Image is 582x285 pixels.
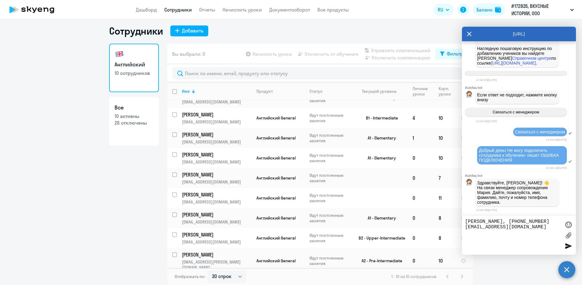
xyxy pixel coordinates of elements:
[256,115,296,121] span: Английский General
[511,2,568,17] p: #172835, ВКУСНЫЕ ИСТОРИИ, ООО
[438,6,443,13] span: RU
[473,4,505,16] button: Балансbalance
[172,67,468,79] input: Поиск по имени, email, продукту или статусу
[434,248,456,273] td: 10
[477,6,493,13] div: Баланс
[465,86,576,89] div: Autofaq bot
[351,148,408,168] td: A1 - Elementary
[136,7,157,13] a: Дашборд
[172,50,205,58] span: Вы выбрали: 0
[182,171,250,178] p: [PERSON_NAME]
[351,108,408,128] td: B1 - Intermediate
[476,208,497,212] time: 12:45:26[DATE]
[182,211,251,218] a: [PERSON_NAME]
[182,119,251,125] p: [EMAIL_ADDRESS][DOMAIN_NAME]
[413,86,433,97] div: Личные уроки
[182,219,251,225] p: [EMAIL_ADDRESS][DOMAIN_NAME]
[175,274,205,279] span: Отображать по:
[182,239,251,245] p: [EMAIL_ADDRESS][DOMAIN_NAME]
[495,7,501,13] img: balance
[309,255,351,266] p: Идут постоянные занятия
[182,251,250,258] p: [PERSON_NAME]
[564,231,573,240] label: Лимит 10 файлов
[256,89,304,94] div: Продукт
[182,231,250,238] p: [PERSON_NAME]
[256,175,296,181] span: Английский General
[491,61,536,65] a: [URL][DOMAIN_NAME]
[493,110,539,114] span: Связаться с менеджером
[465,219,561,252] textarea: [PERSON_NAME], [PHONE_NUMBER] [EMAIL_ADDRESS][DOMAIN_NAME]
[546,166,567,169] time: 12:44:14[DATE]
[435,49,468,59] button: Фильтр
[317,7,349,13] a: Все продукты
[408,248,434,273] td: 0
[408,128,434,148] td: 1
[182,151,250,158] p: [PERSON_NAME]
[182,131,251,138] a: [PERSON_NAME]
[256,235,296,241] span: Английский General
[182,89,190,94] div: Имя
[182,111,251,118] a: [PERSON_NAME]
[182,191,250,198] p: [PERSON_NAME]
[434,108,456,128] td: 10
[256,155,296,161] span: Английский General
[182,151,251,158] a: [PERSON_NAME]
[170,25,208,36] button: Добавить
[476,119,497,123] time: 12:43:26[DATE]
[477,180,557,205] p: Здравствуйте, [PERSON_NAME]! 👋 ﻿На связи менеджер сопровождения Мария. Дайте, пожалуйста, имя, фа...
[182,231,251,238] a: [PERSON_NAME]
[356,89,407,94] div: Текущий уровень
[309,233,351,243] p: Идут постоянные занятия
[408,148,434,168] td: 0
[115,113,153,119] p: 10 активны
[182,111,250,118] p: [PERSON_NAME]
[256,89,273,94] div: Продукт
[182,139,251,145] p: [EMAIL_ADDRESS][DOMAIN_NAME]
[115,61,153,69] h3: Английский
[182,259,251,270] p: [EMAIL_ADDRESS][PERSON_NAME][DOMAIN_NAME]
[413,86,428,97] div: Личные уроки
[115,119,153,126] p: 26 отключены
[164,7,192,13] a: Сотрудники
[439,86,451,97] div: Корп. уроки
[479,148,560,163] span: Добрый день! Не могу подключить сотрудника к обучению- пишет ОШИБКА ПОДКЛЮЧЕНИЯ
[309,132,351,143] p: Идут постоянные занятия
[182,179,251,185] p: [EMAIL_ADDRESS][DOMAIN_NAME]
[182,211,250,218] p: [PERSON_NAME]
[182,99,251,105] p: [EMAIL_ADDRESS][DOMAIN_NAME]
[434,188,456,208] td: 11
[309,153,351,163] p: Идут постоянные занятия
[256,258,296,263] span: Английский General
[182,251,251,258] a: [PERSON_NAME]
[109,25,163,37] h1: Сотрудники
[309,89,351,94] div: Статус
[408,108,434,128] td: 4
[512,56,551,61] a: Справочном центре
[434,228,456,248] td: 8
[222,7,262,13] a: Начислить уроки
[182,199,251,205] p: [EMAIL_ADDRESS][DOMAIN_NAME]
[508,2,577,17] button: #172835, ВКУСНЫЕ ИСТОРИИ, ООО
[309,112,351,123] p: Идут постоянные занятия
[182,131,250,138] p: [PERSON_NAME]
[199,7,215,13] a: Отчеты
[109,97,159,146] a: Все10 активны26 отключены
[109,44,159,92] a: Английский10 сотрудников
[465,174,576,177] div: Autofaq bot
[256,215,296,221] span: Английский General
[309,173,351,183] p: Идут постоянные занятия
[447,50,463,57] div: Фильтр
[256,195,296,201] span: Английский General
[408,168,434,188] td: 0
[256,135,296,141] span: Английский General
[439,86,456,97] div: Корп. уроки
[115,104,153,112] h3: Все
[115,70,153,76] p: 10 сотрудников
[351,248,408,273] td: A2 - Pre-Intermediate
[546,138,567,141] time: 12:43:44[DATE]
[351,128,408,148] td: A1 - Elementary
[309,89,323,94] div: Статус
[182,191,251,198] a: [PERSON_NAME]
[515,129,565,134] span: Связаться с менеджером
